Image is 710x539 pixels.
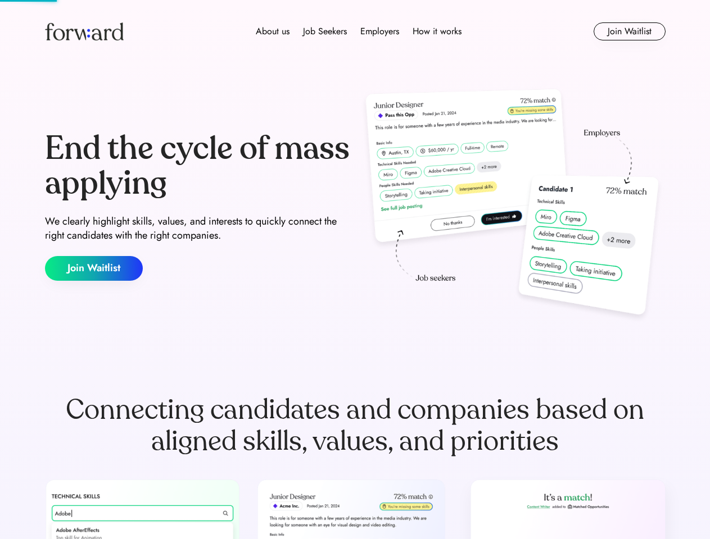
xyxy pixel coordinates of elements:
div: How it works [413,25,462,38]
div: Employers [360,25,399,38]
div: About us [256,25,290,38]
button: Join Waitlist [45,256,143,281]
div: Connecting candidates and companies based on aligned skills, values, and priorities [45,394,666,457]
div: Job Seekers [303,25,347,38]
div: We clearly highlight skills, values, and interests to quickly connect the right candidates with t... [45,214,351,243]
div: End the cycle of mass applying [45,131,351,200]
button: Join Waitlist [594,22,666,40]
img: hero-image.png [360,85,666,327]
img: Forward logo [45,22,124,40]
